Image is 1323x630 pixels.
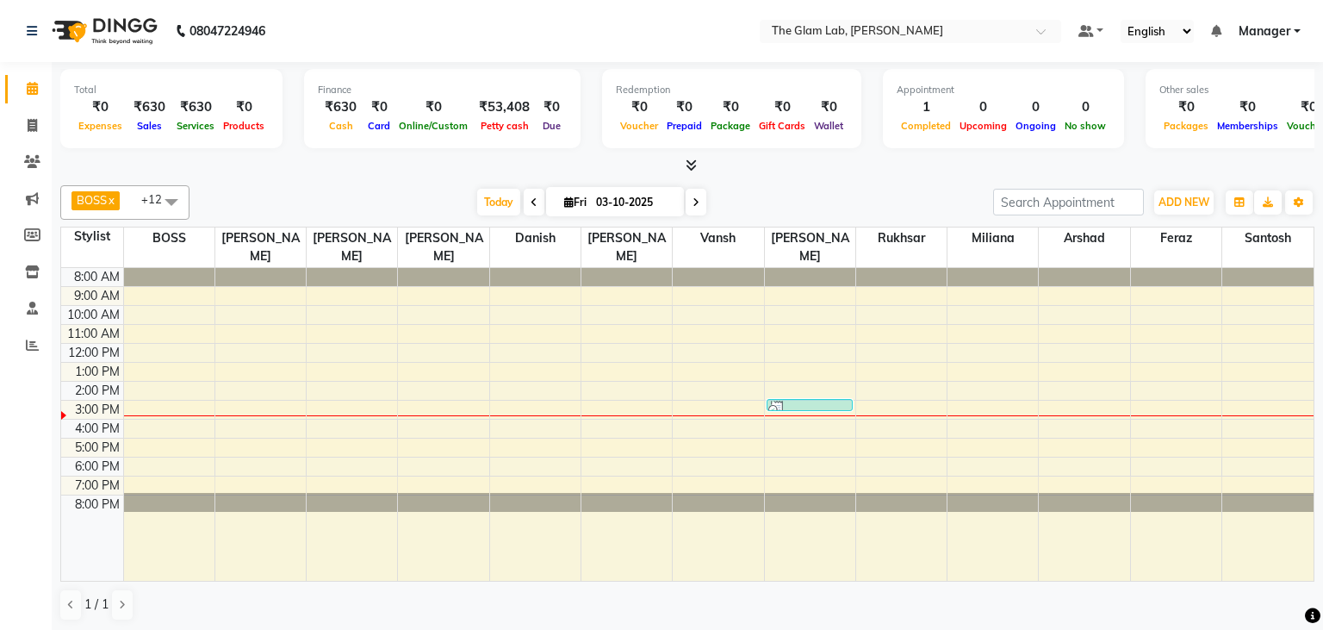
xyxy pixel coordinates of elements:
span: Fri [560,196,591,209]
div: ₹0 [363,97,394,117]
div: ₹0 [1159,97,1213,117]
div: ₹0 [1213,97,1283,117]
div: 8:00 PM [71,496,123,514]
div: ₹0 [219,97,269,117]
span: [PERSON_NAME] [398,228,488,267]
span: 1 / 1 [84,596,109,614]
div: Redemption [616,83,848,97]
div: Stylist [61,228,123,246]
span: Wallet [810,120,848,132]
div: ₹630 [318,97,363,117]
div: 12:00 PM [65,344,123,362]
div: Appointment [897,83,1110,97]
div: 1:00 PM [71,363,123,381]
span: Packages [1159,120,1213,132]
div: ₹630 [127,97,172,117]
div: Total [74,83,269,97]
span: Voucher [616,120,662,132]
span: Ongoing [1011,120,1060,132]
span: Products [219,120,269,132]
span: Upcoming [955,120,1011,132]
span: Feraz [1131,228,1221,249]
div: Finance [318,83,567,97]
button: ADD NEW [1154,190,1214,215]
span: Memberships [1213,120,1283,132]
div: 1 [897,97,955,117]
span: Rukhsar [856,228,947,249]
span: ADD NEW [1158,196,1209,209]
img: logo [44,7,162,55]
div: ₹0 [537,97,567,117]
div: ₹630 [172,97,219,117]
div: ₹0 [662,97,706,117]
div: ₹53,408 [472,97,537,117]
span: [PERSON_NAME] [307,228,397,267]
span: Vansh [673,228,763,249]
span: Cash [325,120,357,132]
a: x [107,193,115,207]
div: 8:00 AM [71,268,123,286]
div: 9:00 AM [71,287,123,305]
span: BOSS [77,193,107,207]
div: ₹0 [755,97,810,117]
div: 2:00 PM [71,382,123,400]
div: 0 [955,97,1011,117]
div: ₹0 [810,97,848,117]
span: Card [363,120,394,132]
span: No show [1060,120,1110,132]
div: 0 [1060,97,1110,117]
span: Prepaid [662,120,706,132]
div: 3:00 PM [71,401,123,419]
span: Due [538,120,565,132]
span: BOSS [124,228,214,249]
div: ₹0 [394,97,472,117]
span: Services [172,120,219,132]
span: Danish [490,228,581,249]
span: Manager [1239,22,1290,41]
span: Gift Cards [755,120,810,132]
div: 10:00 AM [64,306,123,324]
span: Expenses [74,120,127,132]
span: +12 [141,192,175,206]
span: Petty cash [476,120,533,132]
div: 11:00 AM [64,325,123,343]
b: 08047224946 [189,7,265,55]
div: 0 [1011,97,1060,117]
span: Completed [897,120,955,132]
span: Package [706,120,755,132]
span: [PERSON_NAME] [215,228,306,267]
div: 5:00 PM [71,439,123,457]
div: ₹0 [706,97,755,117]
input: Search Appointment [993,189,1144,215]
div: 6:00 PM [71,458,123,476]
div: ₹0 [616,97,662,117]
span: santosh [1222,228,1314,249]
div: ₹0 [74,97,127,117]
div: 4:00 PM [71,420,123,438]
span: Arshad [1039,228,1129,249]
span: [PERSON_NAME] [765,228,855,267]
span: Today [477,189,520,215]
div: VIHAANA, TK01, 03:00 PM-03:20 PM, Hair Styling - Normal Blow Dry (₹600) [767,400,853,410]
div: 7:00 PM [71,477,123,495]
span: Online/Custom [394,120,472,132]
span: Miliana [947,228,1038,249]
span: [PERSON_NAME] [581,228,672,267]
span: Sales [133,120,166,132]
input: 2025-10-03 [591,190,677,215]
